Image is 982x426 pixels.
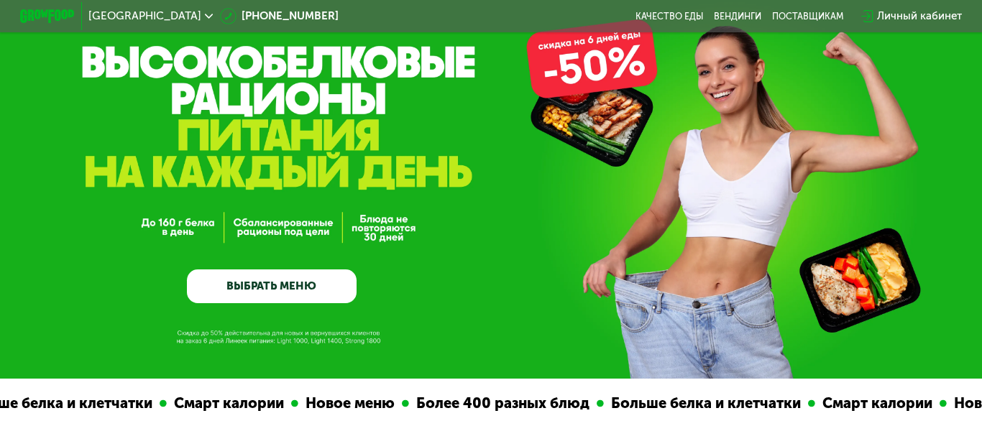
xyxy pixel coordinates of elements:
div: Смарт калории [165,392,289,415]
div: Личный кабинет [877,8,962,24]
div: Более 400 разных блюд [407,392,595,415]
span: [GEOGRAPHIC_DATA] [88,11,201,22]
a: ВЫБРАТЬ МЕНЮ [187,269,357,303]
div: Больше белка и клетчатки [602,392,806,415]
div: Новое меню [296,392,400,415]
a: Вендинги [714,11,761,22]
a: Качество еды [635,11,703,22]
div: поставщикам [772,11,843,22]
a: [PHONE_NUMBER] [220,8,339,24]
div: Смарт калории [813,392,937,415]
